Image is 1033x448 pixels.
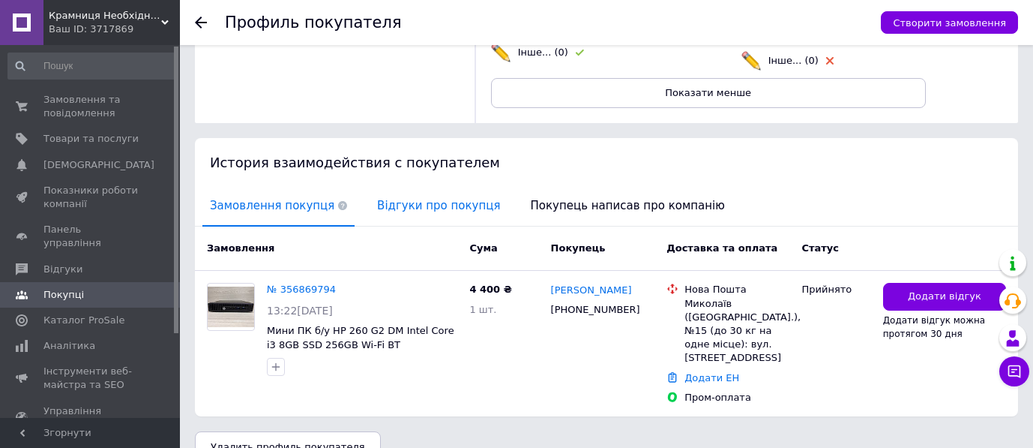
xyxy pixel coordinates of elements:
[741,51,761,71] img: emoji
[43,132,139,146] span: Товари та послуги
[43,184,139,211] span: Показники роботи компанії
[548,300,643,320] div: [PHONE_NUMBER]
[883,283,1006,311] button: Додати відгук
[43,339,95,353] span: Аналітика
[551,242,606,254] span: Покупець
[207,283,255,331] a: Фото товару
[684,391,789,404] div: Пром-оплата
[881,11,1018,34] button: Створити замовлення
[43,314,124,327] span: Каталог ProSale
[202,187,355,225] span: Замовлення покупця
[267,284,336,295] a: № 356869794
[43,288,84,302] span: Покупці
[7,53,177,80] input: Пошук
[207,242,274,254] span: Замовлення
[469,242,497,254] span: Cума
[518,47,568,58] span: Інше... (0)
[801,283,870,296] div: Прийнято
[208,287,254,327] img: Фото товару
[491,78,926,108] button: Показати менше
[666,242,777,254] span: Доставка та оплата
[469,284,511,295] span: 4 400 ₴
[43,404,139,431] span: Управління сайтом
[826,57,834,65] img: rating-tag-type
[43,93,139,120] span: Замовлення та повідомлення
[469,304,496,315] span: 1 шт.
[523,187,732,225] span: Покупець написав про компанію
[893,17,1006,29] span: Створити замовлення
[999,356,1029,386] button: Чат з покупцем
[225,14,402,32] h1: Профиль покупателя
[43,223,139,250] span: Панель управління
[551,284,632,298] a: [PERSON_NAME]
[908,290,981,304] span: Додати відгук
[195,17,207,29] div: Повернутися назад
[491,43,511,62] img: emoji
[49,9,161,23] span: Крамниця Необхідних Речей
[768,55,819,66] span: Інше... (0)
[267,305,333,317] span: 13:22[DATE]
[684,283,789,296] div: Нова Пошта
[43,158,154,172] span: [DEMOGRAPHIC_DATA]
[370,187,508,225] span: Відгуки про покупця
[43,365,139,392] span: Інструменти веб-майстра та SEO
[576,50,584,56] img: rating-tag-type
[43,263,82,276] span: Відгуки
[49,23,180,36] div: Ваш ID: 3717869
[665,87,751,98] span: Показати менше
[684,297,789,365] div: Миколаїв ([GEOGRAPHIC_DATA].), №15 (до 30 кг на одне місце): вул. [STREET_ADDRESS]
[801,242,839,254] span: Статус
[684,372,739,383] a: Додати ЕН
[210,155,500,170] span: История взаимодействия с покупателем
[883,315,986,339] span: Додати відгук можна протягом 30 дня
[267,325,454,350] a: Мини ПК б/у HP 260 G2 DM Intel Core i3 8GB SSD 256GB Wi-Fi BT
